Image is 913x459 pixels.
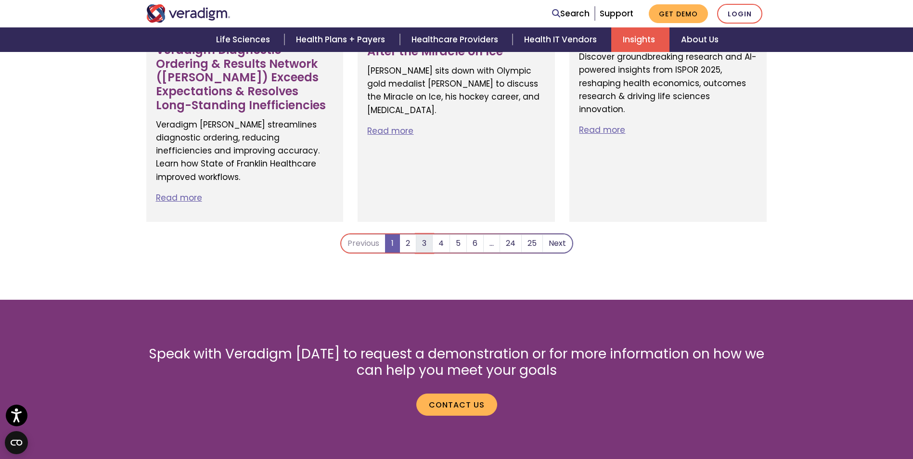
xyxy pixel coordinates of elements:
a: 24 [500,234,522,253]
p: [PERSON_NAME] sits down with Olympic gold medalist [PERSON_NAME] to discuss the Miracle on Ice, h... [367,64,545,117]
h3: [PERSON_NAME] - Orthopedic Interventions After the Miracle on Ice [367,17,545,59]
a: 5 [450,234,467,253]
a: Next [542,234,572,253]
a: 6 [466,234,484,253]
a: Read more [367,125,413,137]
a: Get Demo [649,4,708,23]
p: Discover groundbreaking research and AI-powered insights from ISPOR 2025, reshaping health econom... [579,51,757,116]
img: Veradigm logo [146,4,231,23]
a: Login [717,4,762,24]
a: Health Plans + Payers [284,27,399,52]
a: ... [483,234,500,253]
nav: Pagination Controls [340,233,573,261]
a: Healthcare Providers [400,27,513,52]
iframe: Drift Chat Widget [728,390,901,447]
a: 25 [521,234,543,253]
h2: Speak with Veradigm [DATE] to request a demonstration or for more information on how we can help ... [146,346,767,378]
a: Health IT Vendors [513,27,611,52]
a: Read more [156,192,202,204]
button: Open CMP widget [5,431,28,454]
a: 2 [399,234,416,253]
h3: Veradigm Diagnostic Ordering & Results Network ([PERSON_NAME]) Exceeds Expectations & Resolves Lo... [156,43,334,113]
a: Read more [579,124,625,136]
a: Contact us [416,394,497,416]
a: Insights [611,27,669,52]
a: About Us [669,27,730,52]
a: Support [600,8,633,19]
a: 4 [432,234,450,253]
a: Search [552,7,590,20]
p: Veradigm [PERSON_NAME] streamlines diagnostic ordering, reducing inefficiencies and improving acc... [156,118,334,184]
a: 1 [385,234,400,253]
a: 3 [416,234,433,253]
a: Life Sciences [205,27,284,52]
